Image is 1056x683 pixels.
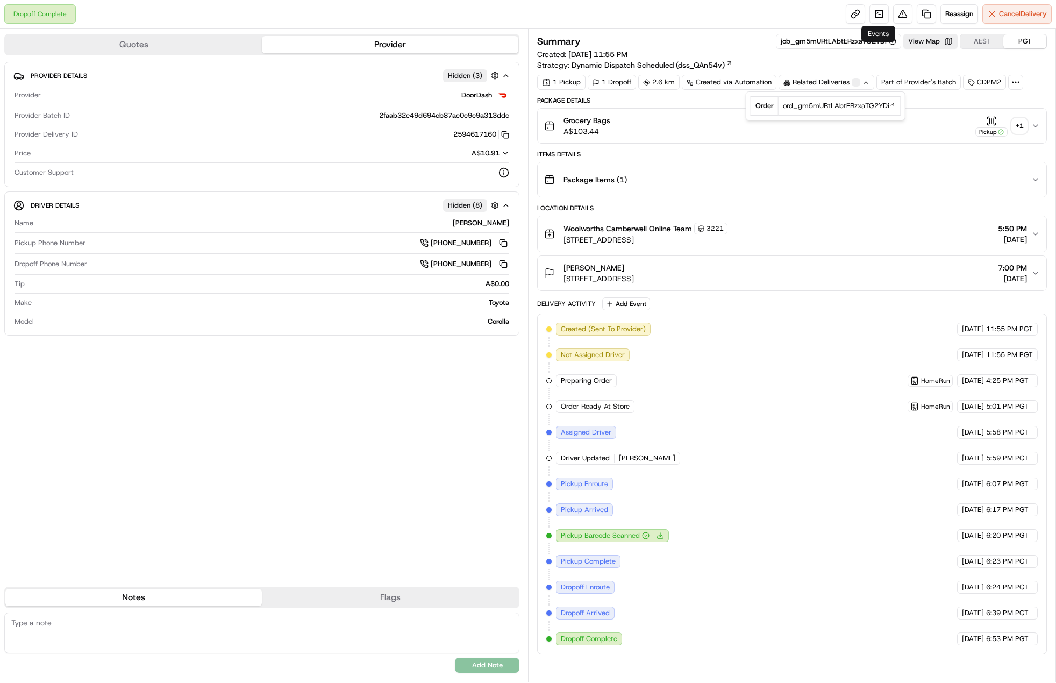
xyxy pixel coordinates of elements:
[496,89,509,102] img: doordash_logo_v2.png
[561,402,630,411] span: Order Ready At Store
[15,298,32,308] span: Make
[998,273,1027,284] span: [DATE]
[31,72,87,80] span: Provider Details
[13,196,510,214] button: Driver DetailsHidden (8)
[960,34,1003,48] button: AEST
[998,262,1027,273] span: 7:00 PM
[563,223,692,234] span: Woolworths Camberwell Online Team
[262,36,518,53] button: Provider
[15,238,85,248] span: Pickup Phone Number
[783,101,896,111] a: ord_gm5mURtLAbtERzxaTG2YDi
[986,376,1029,386] span: 4:25 PM PGT
[962,350,984,360] span: [DATE]
[783,101,889,111] span: ord_gm5mURtLAbtERzxaTG2YDi
[751,97,778,116] td: Order
[986,350,1033,360] span: 11:55 PM PGT
[561,376,612,386] span: Preparing Order
[538,109,1046,143] button: Grocery BagsA$103.44Pickup+1
[15,148,31,158] span: Price
[568,49,627,59] span: [DATE] 11:55 PM
[963,75,1006,90] div: CDPM2
[5,589,262,606] button: Notes
[415,148,509,158] button: A$10.91
[15,168,74,177] span: Customer Support
[561,505,608,515] span: Pickup Arrived
[975,127,1008,137] div: Pickup
[962,505,984,515] span: [DATE]
[986,479,1029,489] span: 6:07 PM PGT
[537,150,1047,159] div: Items Details
[962,608,984,618] span: [DATE]
[561,350,625,360] span: Not Assigned Driver
[15,259,87,269] span: Dropoff Phone Number
[962,453,984,463] span: [DATE]
[537,75,586,90] div: 1 Pickup
[5,36,262,53] button: Quotes
[962,428,984,437] span: [DATE]
[561,608,610,618] span: Dropoff Arrived
[561,582,610,592] span: Dropoff Enroute
[443,198,502,212] button: Hidden (8)
[602,297,650,310] button: Add Event
[537,49,627,60] span: Created:
[15,90,41,100] span: Provider
[682,75,776,90] div: Created via Automation
[36,298,509,308] div: Toyota
[538,162,1046,197] button: Package Items (1)
[986,582,1029,592] span: 6:24 PM PGT
[15,111,70,120] span: Provider Batch ID
[563,174,627,185] span: Package Items ( 1 )
[1012,118,1027,133] div: + 1
[982,4,1052,24] button: CancelDelivery
[975,116,1027,137] button: Pickup+1
[262,589,518,606] button: Flags
[781,37,896,46] button: job_gm5mURtLAbtERzxaTG2YDi
[962,634,984,644] span: [DATE]
[38,317,509,326] div: Corolla
[561,531,650,540] button: Pickup Barcode Scanned
[453,130,509,139] button: 2594617160
[561,557,616,566] span: Pickup Complete
[431,238,491,248] span: [PHONE_NUMBER]
[537,96,1047,105] div: Package Details
[707,224,724,233] span: 3221
[448,71,482,81] span: Hidden ( 3 )
[563,115,610,126] span: Grocery Bags
[975,116,1008,137] button: Pickup
[903,34,958,49] button: View Map
[472,148,500,158] span: A$10.91
[998,223,1027,234] span: 5:50 PM
[962,582,984,592] span: [DATE]
[420,237,509,249] a: [PHONE_NUMBER]
[443,69,502,82] button: Hidden (3)
[962,557,984,566] span: [DATE]
[986,634,1029,644] span: 6:53 PM PGT
[561,479,608,489] span: Pickup Enroute
[940,4,978,24] button: Reassign
[962,402,984,411] span: [DATE]
[986,557,1029,566] span: 6:23 PM PGT
[619,453,675,463] span: [PERSON_NAME]
[588,75,636,90] div: 1 Dropoff
[962,531,984,540] span: [DATE]
[15,130,78,139] span: Provider Delivery ID
[538,216,1046,252] button: Woolworths Camberwell Online Team3221[STREET_ADDRESS]5:50 PM[DATE]
[15,317,34,326] span: Model
[561,324,646,334] span: Created (Sent To Provider)
[986,531,1029,540] span: 6:20 PM PGT
[921,402,950,411] span: HomeRun
[999,9,1047,19] span: Cancel Delivery
[461,90,492,100] span: DoorDash
[537,300,596,308] div: Delivery Activity
[986,453,1029,463] span: 5:59 PM PGT
[986,505,1029,515] span: 6:17 PM PGT
[420,258,509,270] a: [PHONE_NUMBER]
[561,634,617,644] span: Dropoff Complete
[998,234,1027,245] span: [DATE]
[638,75,680,90] div: 2.6 km
[986,324,1033,334] span: 11:55 PM PGT
[538,256,1046,290] button: [PERSON_NAME][STREET_ADDRESS]7:00 PM[DATE]
[561,531,640,540] span: Pickup Barcode Scanned
[563,126,610,137] span: A$103.44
